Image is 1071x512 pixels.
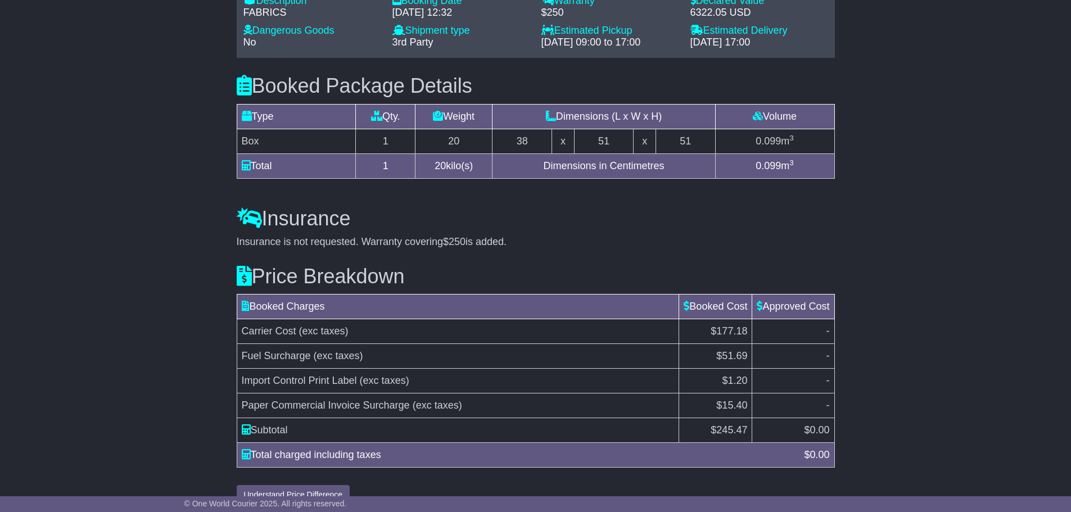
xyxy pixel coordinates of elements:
div: $ [798,447,835,463]
span: - [826,350,830,361]
td: 20 [415,129,492,153]
td: 38 [492,129,552,153]
td: kilo(s) [415,153,492,178]
td: $ [752,418,834,443]
td: Dimensions in Centimetres [492,153,715,178]
div: Estimated Delivery [690,25,828,37]
td: $ [679,418,752,443]
div: Shipment type [392,25,530,37]
span: (exc taxes) [360,375,409,386]
td: Total [237,153,356,178]
td: 51 [656,129,715,153]
td: Qty. [356,104,415,129]
td: Dimensions (L x W x H) [492,104,715,129]
td: 1 [356,153,415,178]
span: - [826,375,830,386]
button: Understand Price Difference [237,485,350,505]
span: $15.40 [716,400,747,411]
td: Approved Cost [752,294,834,319]
td: x [552,129,574,153]
td: Volume [715,104,834,129]
span: $250 [443,236,466,247]
span: 0.00 [810,424,829,436]
span: $177.18 [711,325,747,337]
td: Weight [415,104,492,129]
span: - [826,400,830,411]
div: [DATE] 09:00 to 17:00 [541,37,679,49]
div: [DATE] 17:00 [690,37,828,49]
span: (exc taxes) [314,350,363,361]
sup: 3 [789,134,794,142]
td: Booked Charges [237,294,679,319]
span: 0.099 [756,160,781,171]
span: 245.47 [716,424,747,436]
span: © One World Courier 2025. All rights reserved. [184,499,347,508]
span: (exc taxes) [299,325,349,337]
span: (exc taxes) [413,400,462,411]
div: [DATE] 12:32 [392,7,530,19]
div: 6322.05 USD [690,7,828,19]
td: Booked Cost [679,294,752,319]
span: 0.099 [756,135,781,147]
span: $51.69 [716,350,747,361]
td: x [634,129,656,153]
span: Paper Commercial Invoice Surcharge [242,400,410,411]
span: $1.20 [722,375,747,386]
div: FABRICS [243,7,381,19]
td: Box [237,129,356,153]
span: 3rd Party [392,37,433,48]
td: 1 [356,129,415,153]
div: Total charged including taxes [236,447,799,463]
h3: Booked Package Details [237,75,835,97]
span: No [243,37,256,48]
div: Dangerous Goods [243,25,381,37]
span: Carrier Cost [242,325,296,337]
span: 0.00 [810,449,829,460]
sup: 3 [789,158,794,167]
span: 20 [435,160,446,171]
h3: Price Breakdown [237,265,835,288]
div: Insurance is not requested. Warranty covering is added. [237,236,835,248]
td: m [715,153,834,178]
td: Type [237,104,356,129]
span: Import Control Print Label [242,375,357,386]
span: - [826,325,830,337]
td: 51 [574,129,634,153]
span: Fuel Surcharge [242,350,311,361]
div: $250 [541,7,679,19]
td: m [715,129,834,153]
td: Subtotal [237,418,679,443]
h3: Insurance [237,207,835,230]
div: Estimated Pickup [541,25,679,37]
